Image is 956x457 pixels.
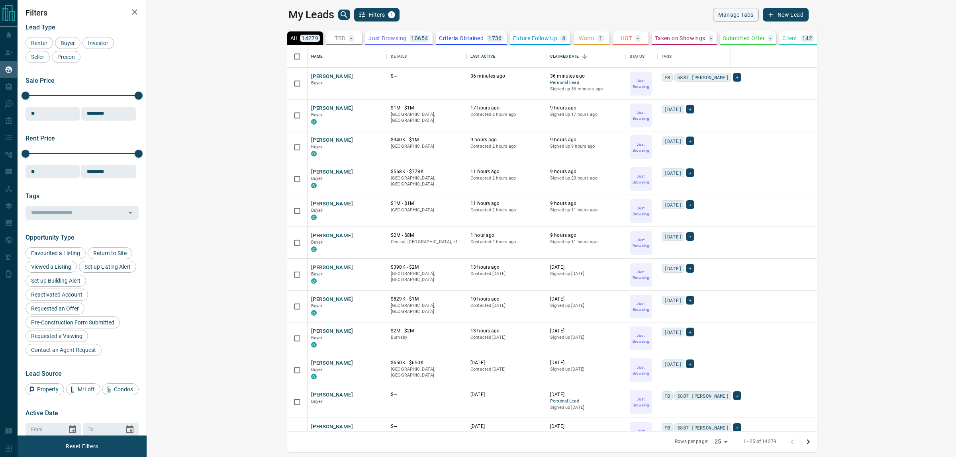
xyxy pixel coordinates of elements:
[338,10,350,20] button: search button
[550,264,622,271] p: [DATE]
[335,35,345,41] p: TBD
[311,215,317,220] div: condos.ca
[631,205,651,217] p: Just Browsing
[664,232,682,240] span: [DATE]
[25,192,39,200] span: Tags
[550,296,622,303] p: [DATE]
[470,334,542,341] p: Contacted [DATE]
[391,391,462,398] p: $---
[470,105,542,111] p: 17 hours ago
[550,430,622,437] span: Personal Lead
[111,386,136,393] span: Condos
[626,45,658,68] div: Status
[550,45,579,68] div: Claimed Date
[25,344,102,356] div: Contact an Agent Request
[631,141,651,153] p: Just Browsing
[631,364,651,376] p: Just Browsing
[311,296,353,303] button: [PERSON_NAME]
[546,45,626,68] div: Claimed Date
[631,173,651,185] p: Just Browsing
[782,35,797,41] p: Client
[25,275,86,287] div: Set up Building Alert
[579,51,590,62] button: Sort
[686,296,694,305] div: +
[470,143,542,150] p: Contacted 2 hours ago
[25,37,53,49] div: Renter
[311,423,353,431] button: [PERSON_NAME]
[311,431,323,436] span: Buyer
[599,35,602,41] p: 1
[677,392,728,400] span: 5887 [PERSON_NAME]
[664,169,682,177] span: [DATE]
[550,334,622,341] p: Signed up [DATE]
[311,151,317,156] div: condos.ca
[391,423,462,430] p: $---
[25,8,139,18] h2: Filters
[391,45,407,68] div: Details
[470,232,542,239] p: 1 hour ago
[122,422,138,437] button: Choose date
[25,247,86,259] div: Favourited a Listing
[550,239,622,245] p: Signed up 11 hours ago
[28,54,47,60] span: Seller
[470,271,542,277] p: Contacted [DATE]
[391,175,462,187] p: [GEOGRAPHIC_DATA], [GEOGRAPHIC_DATA]
[391,73,462,80] p: $---
[25,51,50,63] div: Seller
[664,392,670,400] span: FB
[391,143,462,150] p: [GEOGRAPHIC_DATA]
[311,399,323,404] span: Buyer
[368,35,406,41] p: Just Browsing
[550,207,622,213] p: Signed up 11 hours ago
[311,303,323,309] span: Buyer
[311,328,353,335] button: [PERSON_NAME]
[28,291,85,298] span: Reactivated Account
[550,366,622,373] p: Signed up [DATE]
[391,359,462,366] p: $650K - $650K
[25,409,58,417] span: Active Date
[550,328,622,334] p: [DATE]
[664,296,682,304] span: [DATE]
[311,176,323,181] span: Buyer
[470,111,542,118] p: Contacted 2 hours ago
[25,370,62,377] span: Lead Source
[391,137,462,143] p: $940K - $1M
[470,328,542,334] p: 13 hours ago
[28,347,99,353] span: Contact an Agent Request
[25,383,64,395] div: Property
[25,77,55,84] span: Sale Price
[354,8,400,21] button: Filters1
[311,342,317,348] div: condos.ca
[550,73,622,80] p: 36 minutes ago
[470,366,542,373] p: Contacted [DATE]
[55,37,80,49] div: Buyer
[689,137,692,145] span: +
[550,137,622,143] p: 9 hours ago
[689,201,692,209] span: +
[631,78,651,90] p: Just Browsing
[562,35,565,41] p: 4
[470,359,542,366] p: [DATE]
[655,35,705,41] p: Taken on Showings
[387,45,466,68] div: Details
[513,35,557,41] p: Future Follow Up
[470,207,542,213] p: Contacted 2 hours ago
[733,391,741,400] div: +
[311,232,353,240] button: [PERSON_NAME]
[677,424,728,432] span: 5887 [PERSON_NAME]
[686,137,694,145] div: +
[391,111,462,124] p: [GEOGRAPHIC_DATA], [GEOGRAPHIC_DATA]
[470,391,542,398] p: [DATE]
[311,264,353,271] button: [PERSON_NAME]
[630,45,645,68] div: Status
[686,232,694,241] div: +
[391,232,462,239] p: $2M - $8M
[25,289,88,301] div: Reactivated Account
[311,105,353,112] button: [PERSON_NAME]
[25,135,55,142] span: Rent Price
[550,303,622,309] p: Signed up [DATE]
[550,168,622,175] p: 9 hours ago
[736,424,739,432] span: +
[689,264,692,272] span: +
[311,200,353,208] button: [PERSON_NAME]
